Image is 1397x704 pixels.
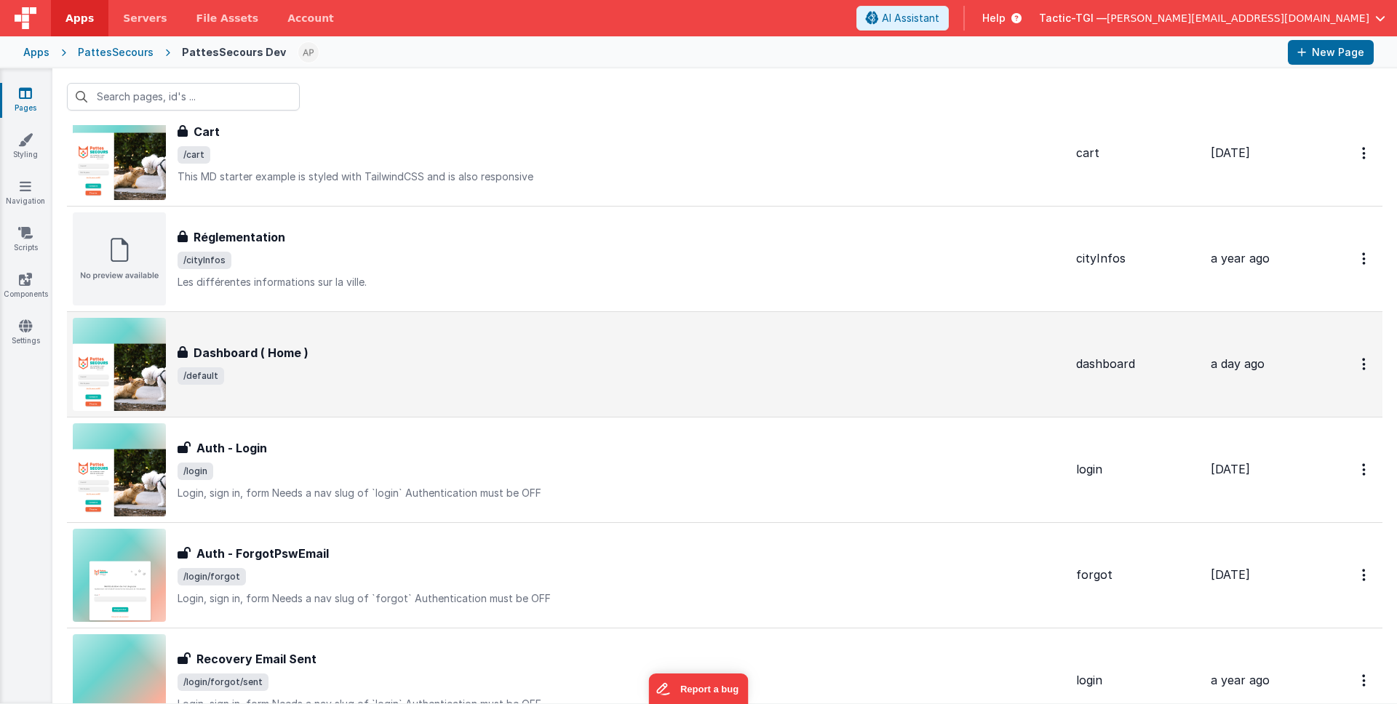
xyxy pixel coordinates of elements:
[1211,567,1250,582] span: [DATE]
[1353,665,1377,695] button: Options
[196,650,317,668] h3: Recovery Email Sent
[856,6,949,31] button: AI Assistant
[67,83,300,111] input: Search pages, id's ...
[178,252,231,269] span: /cityInfos
[1107,11,1369,25] span: [PERSON_NAME][EMAIL_ADDRESS][DOMAIN_NAME]
[23,45,49,60] div: Apps
[1353,560,1377,590] button: Options
[196,11,259,25] span: File Assets
[1076,145,1199,161] div: cart
[196,439,267,457] h3: Auth - Login
[178,146,210,164] span: /cart
[194,123,220,140] h3: Cart
[78,45,154,60] div: PattesSecours
[882,11,939,25] span: AI Assistant
[178,367,224,385] span: /default
[1076,356,1199,372] div: dashboard
[1211,673,1270,687] span: a year ago
[1288,40,1374,65] button: New Page
[123,11,167,25] span: Servers
[178,486,1064,500] p: Login, sign in, form Needs a nav slug of `login` Authentication must be OFF
[1076,567,1199,583] div: forgot
[178,591,1064,606] p: Login, sign in, form Needs a nav slug of `forgot` Authentication must be OFF
[178,568,246,585] span: /login/forgot
[178,463,213,480] span: /login
[1211,462,1250,476] span: [DATE]
[178,169,1064,184] p: This MD starter example is styled with TailwindCSS and is also responsive
[1211,356,1265,371] span: a day ago
[1353,455,1377,484] button: Options
[1039,11,1107,25] span: Tactic-TGI —
[194,228,285,246] h3: Réglementation
[982,11,1006,25] span: Help
[1211,251,1270,265] span: a year ago
[1039,11,1385,25] button: Tactic-TGI — [PERSON_NAME][EMAIL_ADDRESS][DOMAIN_NAME]
[1076,672,1199,689] div: login
[196,545,329,562] h3: Auth - ForgotPswEmail
[178,673,268,691] span: /login/forgot/sent
[178,275,1064,289] p: Les différentes informations sur la ville.
[1353,244,1377,273] button: Options
[1211,145,1250,160] span: [DATE]
[182,45,286,60] div: PattesSecours Dev
[1076,461,1199,478] div: login
[649,673,749,704] iframe: Marker.io feedback button
[194,344,309,361] h3: Dashboard ( Home )
[298,42,319,63] img: c78abd8586fb0502950fd3f28e86ae42
[1076,250,1199,267] div: cityInfos
[1353,349,1377,379] button: Options
[65,11,94,25] span: Apps
[1353,138,1377,168] button: Options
